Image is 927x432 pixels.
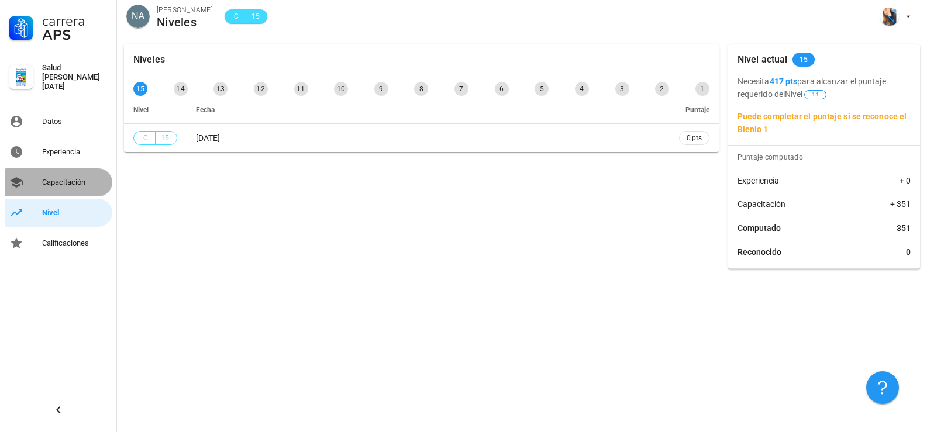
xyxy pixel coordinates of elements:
span: 0 [906,246,911,258]
div: 7 [454,82,468,96]
div: 1 [695,82,709,96]
div: Capacitación [42,178,108,187]
div: 8 [414,82,428,96]
a: Nivel [5,199,112,227]
div: Puntaje computado [733,146,920,169]
a: Experiencia [5,138,112,166]
div: 4 [575,82,589,96]
span: Puntaje [685,106,709,114]
div: Carrera [42,14,108,28]
span: + 351 [890,198,911,210]
span: C [232,11,241,22]
th: Fecha [187,96,670,124]
div: 2 [655,82,669,96]
span: Computado [738,222,781,234]
div: avatar [126,5,150,28]
div: 3 [615,82,629,96]
span: Nivel [133,106,149,114]
span: 15 [800,53,808,67]
div: Salud [PERSON_NAME][DATE] [42,63,108,91]
div: avatar [880,7,899,26]
div: Calificaciones [42,239,108,248]
span: Nivel [785,89,828,99]
span: 351 [897,222,911,234]
span: 15 [160,132,170,144]
th: Nivel [124,96,187,124]
p: Necesita para alcanzar el puntaje requerido del [738,75,911,101]
span: + 0 [900,175,911,186]
th: Puntaje [670,96,719,124]
div: Niveles [157,16,213,29]
div: Datos [42,117,108,126]
a: Capacitación [5,168,112,196]
span: C [141,132,150,144]
a: Calificaciones [5,229,112,257]
div: [PERSON_NAME] [157,4,213,16]
div: 14 [174,82,188,96]
b: 417 pts [770,77,798,86]
span: 15 [251,11,260,22]
div: 6 [495,82,509,96]
span: [DATE] [196,133,220,143]
div: 11 [294,82,308,96]
div: Nivel actual [738,44,788,75]
a: Datos [5,108,112,136]
span: Fecha [196,106,215,114]
span: Capacitación [738,198,785,210]
div: 10 [334,82,348,96]
div: Niveles [133,44,165,75]
div: Experiencia [42,147,108,157]
div: 12 [254,82,268,96]
div: 9 [374,82,388,96]
span: 14 [812,91,819,99]
b: Puede completar el puntaje si se reconoce el Bienio 1 [738,112,907,134]
div: APS [42,28,108,42]
span: 0 pts [687,132,702,144]
span: NA [132,5,144,28]
div: 15 [133,82,147,96]
div: 5 [535,82,549,96]
span: Reconocido [738,246,781,258]
span: Experiencia [738,175,779,186]
div: Nivel [42,208,108,217]
div: 13 [213,82,228,96]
